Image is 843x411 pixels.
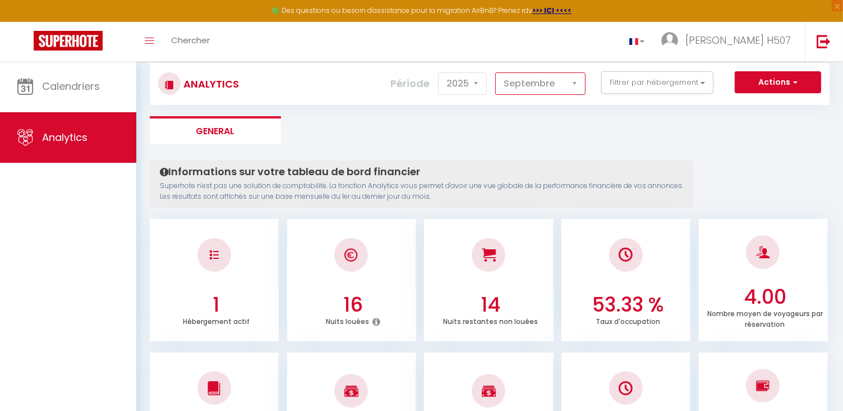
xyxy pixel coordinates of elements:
span: [PERSON_NAME] H507 [685,33,791,47]
button: Actions [735,71,821,94]
p: Hébergement actif [183,314,250,326]
a: Chercher [163,22,218,61]
p: Nuits louées [326,314,370,326]
label: Période [390,71,430,96]
h3: 53.33 % [568,293,688,317]
a: ... [PERSON_NAME] H507 [653,22,805,61]
span: Calendriers [42,79,100,93]
a: >>> ICI <<<< [532,6,572,15]
h3: 4.00 [705,285,825,309]
span: Chercher [171,34,210,46]
img: Super Booking [34,31,103,51]
li: General [150,116,281,144]
p: Nuits restantes non louées [443,314,538,326]
img: ... [661,32,678,49]
p: Nombre moyen de voyageurs par réservation [707,307,823,329]
button: Filtrer par hébergement [601,71,713,94]
img: NO IMAGE [619,381,633,395]
img: NO IMAGE [756,379,770,392]
h3: 1 [156,293,277,317]
h3: 16 [293,293,413,317]
p: Superhote n'est pas une solution de comptabilité. La fonction Analytics vous permet d'avoir une v... [160,181,683,202]
img: logout [817,34,831,48]
h4: Informations sur votre tableau de bord financier [160,166,683,178]
p: Taux d'occupation [596,314,660,326]
h3: Analytics [181,71,239,97]
img: NO IMAGE [210,250,219,259]
h3: 14 [431,293,551,317]
span: Analytics [42,130,87,144]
